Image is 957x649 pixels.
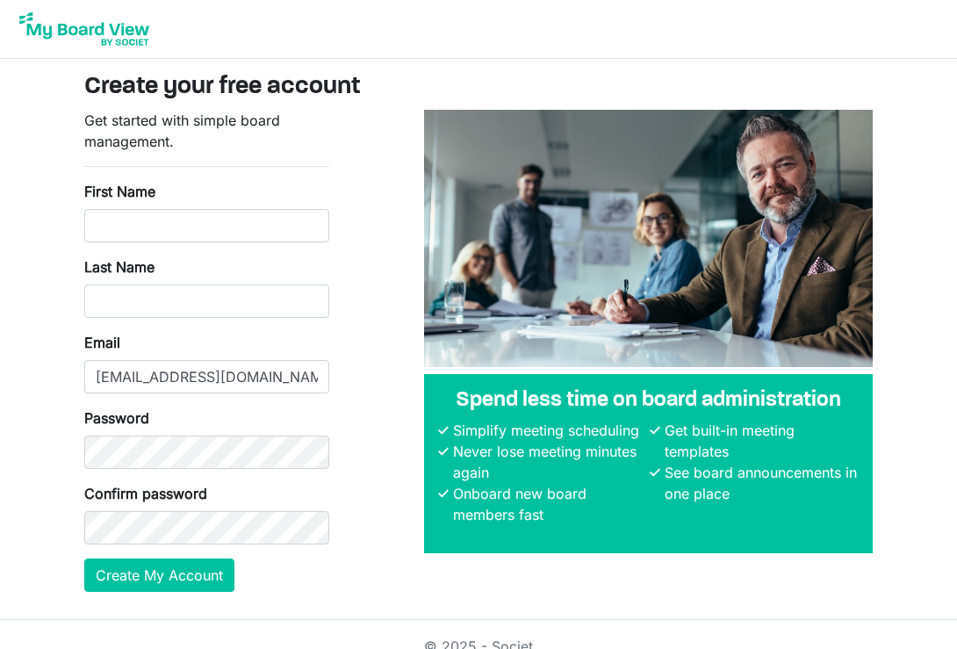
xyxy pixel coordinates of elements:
[449,483,647,525] li: Onboard new board members fast
[84,332,120,353] label: Email
[84,256,155,278] label: Last Name
[84,181,155,202] label: First Name
[14,7,155,51] img: My Board View Logo
[449,441,647,483] li: Never lose meeting minutes again
[84,112,280,150] span: Get started with simple board management.
[84,483,207,504] label: Confirm password
[84,73,873,103] h3: Create your free account
[84,407,149,429] label: Password
[438,388,859,414] h4: Spend less time on board administration
[660,420,859,462] li: Get built-in meeting templates
[449,420,647,441] li: Simplify meeting scheduling
[424,110,873,367] img: A photograph of board members sitting at a table
[84,559,234,592] button: Create My Account
[660,462,859,504] li: See board announcements in one place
